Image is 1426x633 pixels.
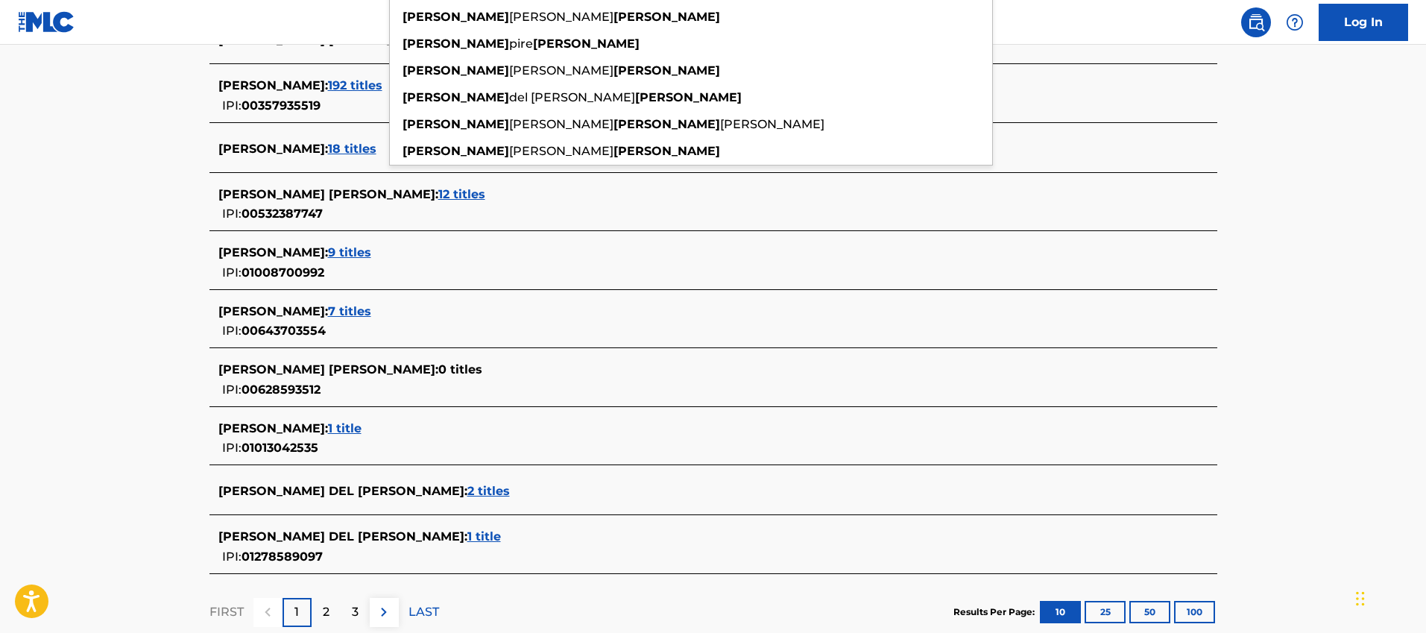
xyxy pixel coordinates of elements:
span: [PERSON_NAME] : [218,304,328,318]
strong: [PERSON_NAME] [613,144,720,158]
p: FIRST [209,603,244,621]
span: 192 titles [328,78,382,92]
span: [PERSON_NAME] DEL [PERSON_NAME] : [218,529,467,544]
span: [PERSON_NAME] [509,117,613,131]
span: pire [509,37,533,51]
strong: [PERSON_NAME] [613,63,720,78]
a: Public Search [1241,7,1271,37]
strong: [PERSON_NAME] [403,90,509,104]
span: 12 titles [438,187,485,201]
span: [PERSON_NAME] [509,144,613,158]
span: 1 title [467,529,501,544]
p: 1 [294,603,299,621]
iframe: Chat Widget [1351,561,1426,633]
img: search [1247,13,1265,31]
span: [PERSON_NAME] DEL [PERSON_NAME] : [218,484,467,498]
strong: [PERSON_NAME] [533,37,640,51]
strong: [PERSON_NAME] [403,10,509,24]
span: IPI: [222,324,242,338]
div: Drag [1356,576,1365,621]
p: 3 [352,603,359,621]
span: 0 titles [438,362,482,377]
p: LAST [408,603,439,621]
strong: [PERSON_NAME] [613,10,720,24]
strong: [PERSON_NAME] [403,63,509,78]
img: right [375,603,393,621]
span: [PERSON_NAME] : [218,245,328,259]
a: Log In [1319,4,1408,41]
span: 00643703554 [242,324,326,338]
span: 2 titles [467,484,510,498]
span: 7 titles [328,304,371,318]
button: 25 [1085,601,1126,623]
span: 00628593512 [242,382,321,397]
span: IPI: [222,98,242,113]
strong: [PERSON_NAME] [613,117,720,131]
span: [PERSON_NAME] [720,117,824,131]
strong: [PERSON_NAME] [403,144,509,158]
img: MLC Logo [18,11,75,33]
span: IPI: [222,207,242,221]
span: 01008700992 [242,265,324,280]
span: [PERSON_NAME] : [218,421,328,435]
span: IPI: [222,441,242,455]
strong: [PERSON_NAME] [635,90,742,104]
strong: [PERSON_NAME] [403,117,509,131]
img: help [1286,13,1304,31]
span: IPI: [222,549,242,564]
span: 18 titles [328,142,376,156]
p: Results Per Page: [953,605,1038,619]
span: 01013042535 [242,441,318,455]
span: 00532387747 [242,207,323,221]
span: [PERSON_NAME] : [218,142,328,156]
span: [PERSON_NAME] [509,63,613,78]
button: 100 [1174,601,1215,623]
span: IPI: [222,382,242,397]
span: 00357935519 [242,98,321,113]
span: del [PERSON_NAME] [509,90,635,104]
button: 50 [1129,601,1170,623]
strong: [PERSON_NAME] [403,37,509,51]
p: 2 [323,603,329,621]
span: [PERSON_NAME] [509,10,613,24]
span: [PERSON_NAME] : [218,78,328,92]
span: 9 titles [328,245,371,259]
span: 01278589097 [242,549,323,564]
span: [PERSON_NAME] [PERSON_NAME] : [218,187,438,201]
span: 1 title [328,421,362,435]
div: Help [1280,7,1310,37]
span: IPI: [222,265,242,280]
button: 10 [1040,601,1081,623]
span: [PERSON_NAME] [PERSON_NAME] : [218,362,438,377]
